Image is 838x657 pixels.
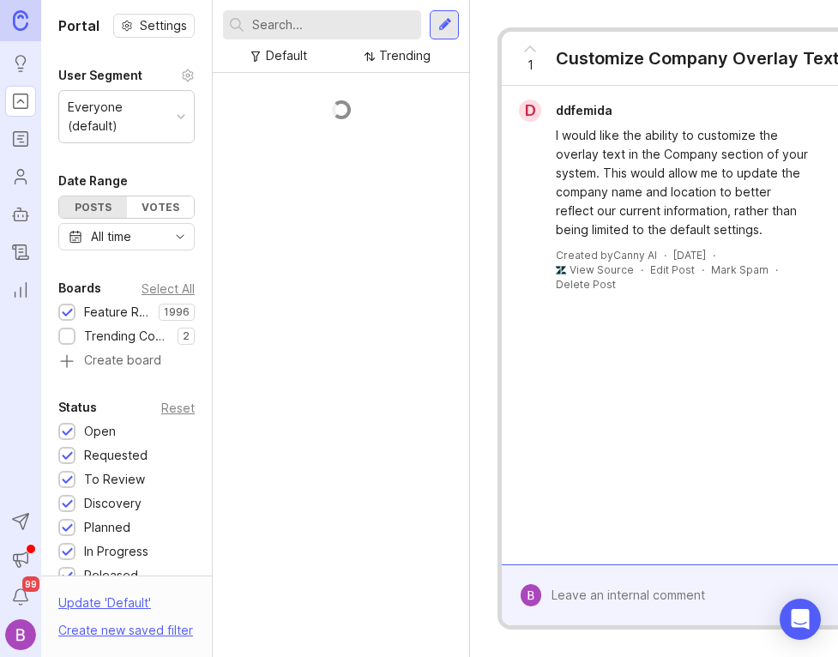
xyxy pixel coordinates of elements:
[5,582,36,612] button: Notifications
[641,262,643,277] div: ·
[673,248,706,262] a: [DATE]
[556,265,566,275] img: zendesk
[58,621,193,640] div: Create new saved filter
[127,196,195,218] div: Votes
[664,248,666,262] div: ·
[58,171,128,191] div: Date Range
[113,14,195,38] button: Settings
[84,542,148,561] div: In Progress
[22,576,39,592] span: 99
[528,56,534,75] span: 1
[509,99,626,122] a: dddfemida
[650,262,695,277] div: Edit Post
[775,262,778,277] div: ·
[556,277,616,292] div: Delete Post
[673,249,706,262] time: [DATE]
[84,327,169,346] div: Trending Community Topics
[58,594,151,621] div: Update ' Default '
[570,263,634,276] a: View Source
[713,248,715,262] div: ·
[5,161,36,192] a: Users
[68,98,170,136] div: Everyone (default)
[140,17,187,34] span: Settings
[556,126,811,239] div: I would like the ability to customize the overlay text in the Company section of your system. Thi...
[379,46,431,65] div: Trending
[266,46,307,65] div: Default
[58,397,97,418] div: Status
[520,584,542,606] img: Bailey Thompson
[5,124,36,154] a: Roadmaps
[5,48,36,79] a: Ideas
[5,506,36,537] button: Send to Autopilot
[142,284,195,293] div: Select All
[164,305,190,319] p: 1996
[84,518,130,537] div: Planned
[58,354,195,370] a: Create board
[58,15,99,36] h1: Portal
[183,329,190,343] p: 2
[13,10,28,30] img: Canny Home
[161,403,195,413] div: Reset
[59,196,127,218] div: Posts
[5,237,36,268] a: Changelog
[91,227,131,246] div: All time
[252,15,414,34] input: Search...
[166,230,194,244] svg: toggle icon
[58,278,101,298] div: Boards
[702,262,704,277] div: ·
[519,99,541,122] div: d
[556,103,612,118] span: ddfemida
[5,544,36,575] button: Announcements
[5,619,36,650] img: Bailey Thompson
[711,262,769,277] button: Mark Spam
[5,86,36,117] a: Portal
[84,470,145,489] div: To Review
[556,248,657,262] div: Created by Canny AI
[5,199,36,230] a: Autopilot
[84,422,116,441] div: Open
[84,446,148,465] div: Requested
[84,303,150,322] div: Feature Requests
[84,494,142,513] div: Discovery
[84,566,138,585] div: Released
[780,599,821,640] div: Open Intercom Messenger
[5,274,36,305] a: Reporting
[58,65,142,86] div: User Segment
